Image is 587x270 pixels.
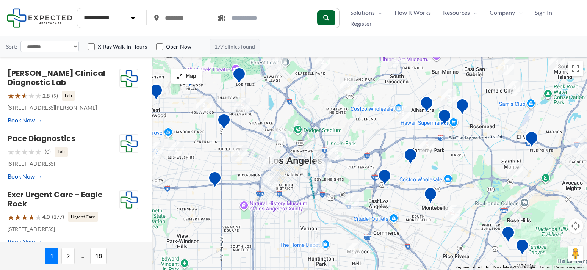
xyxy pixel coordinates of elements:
a: Pace Diagnostics [8,133,75,144]
p: [STREET_ADDRESS] [8,159,119,169]
span: ★ [35,210,42,224]
button: Toggle fullscreen view [568,61,583,76]
a: Terms (opens in new tab) [539,265,550,269]
a: [PERSON_NAME] Clinical Diagnostic Lab [8,68,105,88]
span: Company [490,7,515,18]
div: 6 [261,176,277,192]
span: 1 [45,248,58,264]
div: 3 [387,51,403,67]
span: ★ [21,210,28,224]
a: ResourcesMenu Toggle [437,7,484,18]
img: Expected Healthcare Logo [120,134,138,153]
div: Centrelake Imaging &#8211; El Monte [525,131,538,150]
span: (0) [45,147,51,157]
div: 4 [148,142,164,158]
div: 3 [441,89,457,105]
span: Urgent Care [68,212,98,222]
div: Belmont Village Senior Living Hollywood Hills [183,70,197,89]
span: How It Works [394,7,431,18]
span: 4.0 [42,212,50,222]
button: Drag Pegman onto the map to open Street View [568,246,583,261]
div: 2 [445,205,460,221]
div: 3 [507,80,523,96]
div: 3 [395,106,411,122]
span: 2 [61,248,75,264]
span: ★ [21,89,28,103]
a: Book Now [8,171,42,182]
button: Map camera controls [568,218,583,234]
span: (9) [52,91,58,101]
span: Menu Toggle [470,7,477,18]
button: Map [171,69,202,84]
div: 11 [271,54,287,70]
div: Montebello Advanced Imaging [424,187,437,206]
div: 5 [234,98,250,114]
div: 3 [419,138,435,154]
div: 2 [571,138,587,154]
span: ★ [35,89,42,103]
p: [STREET_ADDRESS][PERSON_NAME] [8,103,119,113]
span: ★ [28,145,35,159]
div: Pacific Medical Imaging [420,96,434,115]
span: ★ [14,210,21,224]
a: CompanyMenu Toggle [484,7,529,18]
span: 177 clinics found [210,39,260,54]
span: ★ [8,145,14,159]
label: Open Now [166,43,191,50]
label: X-Ray Walk-in Hours [98,43,147,50]
div: 2 [346,243,362,259]
img: Expected Healthcare Logo [120,190,138,209]
a: SolutionsMenu Toggle [344,7,388,18]
span: ★ [8,210,14,224]
span: ★ [28,210,35,224]
div: 6 [231,145,247,161]
div: 3 [141,174,157,190]
span: Solutions [350,7,375,18]
div: Hd Diagnostic Imaging [232,67,246,86]
label: Sort: [6,42,17,52]
img: Maximize [177,73,183,79]
span: ★ [14,145,21,159]
div: 3 [549,54,565,70]
div: 11 [498,59,514,75]
div: Monterey Park Hospital AHMC [404,148,417,167]
div: 2 [507,162,523,177]
div: 2 [168,142,184,158]
span: ★ [21,145,28,159]
div: Western Diagnostic Radiology by RADDICO &#8211; West Hollywood [149,83,163,103]
span: Map [186,73,196,80]
span: 18 [90,248,107,264]
span: (177) [52,212,64,222]
div: Synergy Imaging Center [438,109,451,128]
div: 7 [308,242,324,257]
div: Montes Medical Group, Inc. [501,226,515,245]
div: Western Diagnostic Radiology by RADDICO &#8211; Central LA [217,113,231,132]
a: Exer Urgent Care – Eagle Rock [8,189,102,209]
div: 2 [263,154,279,170]
a: Sign In [529,7,558,18]
span: ★ [35,145,42,159]
span: Register [350,18,372,29]
span: Lab [55,147,68,157]
span: Resources [443,7,470,18]
div: 3 [315,158,331,174]
span: ★ [8,89,14,103]
a: Register [344,18,378,29]
span: Lab [62,91,75,100]
span: ... [78,248,87,264]
div: 2 [196,97,212,113]
div: 2 [272,129,288,144]
div: 3 [340,77,356,93]
span: ★ [28,89,35,103]
div: 2 [315,54,330,70]
div: Edward R. Roybal Comprehensive Health Center [378,169,391,188]
span: Sign In [535,7,552,18]
span: Map data ©2025 Google [493,265,535,269]
span: ★ [14,89,21,103]
div: Diagnostic Medical Group [456,98,469,118]
div: 4 [343,194,359,210]
img: Expected Healthcare Logo [120,69,138,88]
button: Keyboard shortcuts [456,265,489,270]
img: Expected Healthcare Logo - side, dark font, small [7,8,72,28]
span: 2.8 [42,91,50,101]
